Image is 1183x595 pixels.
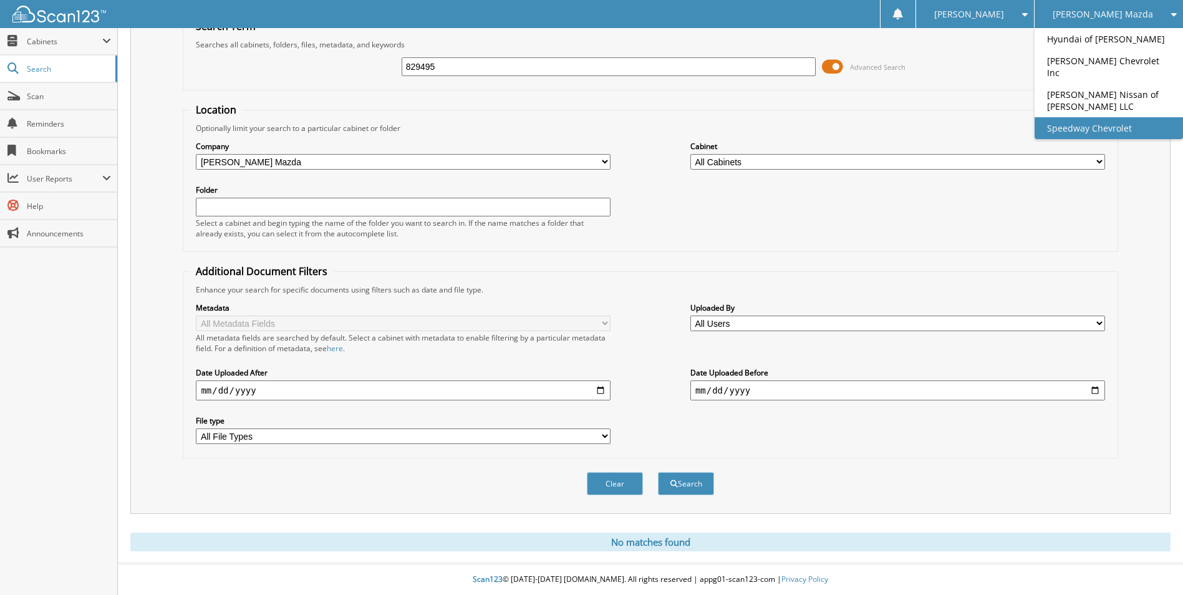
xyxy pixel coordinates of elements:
[27,228,111,239] span: Announcements
[190,123,1111,133] div: Optionally limit your search to a particular cabinet or folder
[190,39,1111,50] div: Searches all cabinets, folders, files, metadata, and keywords
[27,119,111,129] span: Reminders
[27,36,102,47] span: Cabinets
[130,533,1171,551] div: No matches found
[196,218,611,239] div: Select a cabinet and begin typing the name of the folder you want to search in. If the name match...
[690,367,1105,378] label: Date Uploaded Before
[196,332,611,354] div: All metadata fields are searched by default. Select a cabinet with metadata to enable filtering b...
[196,185,611,195] label: Folder
[690,141,1105,152] label: Cabinet
[12,6,106,22] img: scan123-logo-white.svg
[1035,84,1183,117] a: [PERSON_NAME] Nissan of [PERSON_NAME] LLC
[781,574,828,584] a: Privacy Policy
[27,64,109,74] span: Search
[934,11,1004,18] span: [PERSON_NAME]
[690,302,1105,313] label: Uploaded By
[850,62,905,72] span: Advanced Search
[190,264,334,278] legend: Additional Document Filters
[473,574,503,584] span: Scan123
[658,472,714,495] button: Search
[1053,11,1153,18] span: [PERSON_NAME] Mazda
[1121,535,1183,595] iframe: Chat Widget
[690,380,1105,400] input: end
[196,380,611,400] input: start
[190,284,1111,295] div: Enhance your search for specific documents using filters such as date and file type.
[327,343,343,354] a: here
[1035,28,1183,50] a: Hyundai of [PERSON_NAME]
[118,564,1183,595] div: © [DATE]-[DATE] [DOMAIN_NAME]. All rights reserved | appg01-scan123-com |
[196,302,611,313] label: Metadata
[190,103,243,117] legend: Location
[196,141,611,152] label: Company
[196,367,611,378] label: Date Uploaded After
[196,415,611,426] label: File type
[587,472,643,495] button: Clear
[27,146,111,157] span: Bookmarks
[27,173,102,184] span: User Reports
[1035,117,1183,139] a: Speedway Chevrolet
[27,201,111,211] span: Help
[27,91,111,102] span: Scan
[1035,50,1183,84] a: [PERSON_NAME] Chevrolet Inc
